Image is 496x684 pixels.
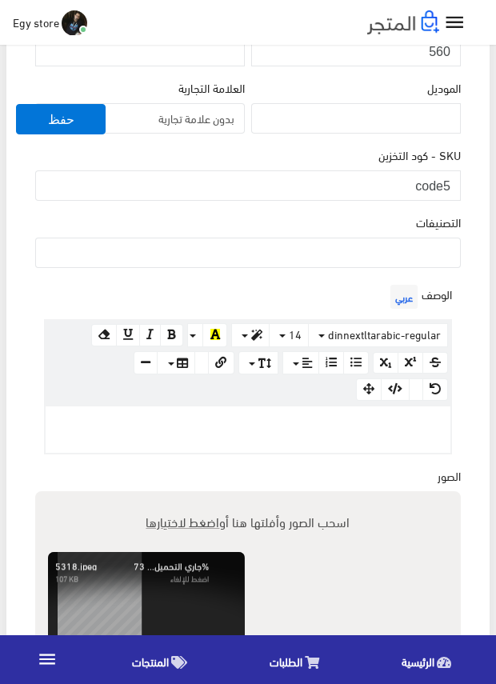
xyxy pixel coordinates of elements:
[427,79,461,97] label: الموديل
[37,649,58,670] i: 
[443,11,466,34] i: 
[132,651,169,671] span: المنتجات
[378,146,461,164] label: SKU - كود التخزين
[328,324,441,344] span: dinnextltarabic-regular
[95,639,233,680] a: المنتجات
[146,510,220,533] span: اضغط لاختيارها
[386,281,452,313] label: الوصف
[270,651,302,671] span: الطلبات
[178,79,245,97] label: العلامة التجارية
[289,324,302,344] span: 14
[269,323,309,347] button: 14
[16,104,106,134] button: حفظ
[62,10,87,36] img: ...
[13,10,87,35] a: ... Egy store
[364,639,496,680] a: الرئيسية
[416,214,461,231] label: التصنيفات
[35,103,245,134] span: بدون علامة تجارية
[19,574,80,635] iframe: Drift Widget Chat Controller
[402,651,434,671] span: الرئيسية
[390,285,418,309] span: عربي
[55,110,234,126] span: بدون علامة تجارية
[367,10,439,34] img: .
[13,12,59,32] span: Egy store
[308,323,448,347] button: dinnextltarabic-regular
[438,467,461,485] label: الصور
[233,639,365,680] a: الطلبات
[139,506,356,538] label: اسحب الصور وأفلتها هنا أو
